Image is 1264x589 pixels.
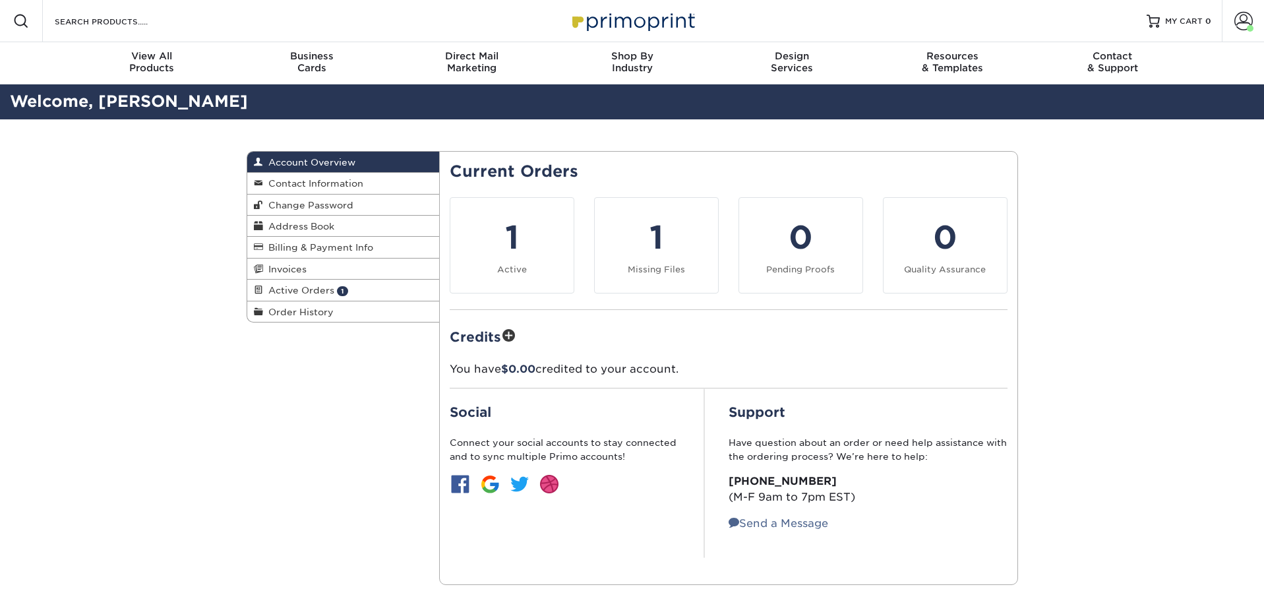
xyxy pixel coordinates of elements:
[231,50,392,62] span: Business
[450,326,1008,346] h2: Credits
[263,200,353,210] span: Change Password
[738,197,863,294] a: 0 Pending Proofs
[628,264,685,274] small: Missing Files
[263,178,363,189] span: Contact Information
[603,214,710,261] div: 1
[247,237,440,258] a: Billing & Payment Info
[729,404,1008,420] h2: Support
[594,197,719,294] a: 1 Missing Files
[72,50,232,62] span: View All
[263,242,373,253] span: Billing & Payment Info
[247,216,440,237] a: Address Book
[458,214,566,261] div: 1
[904,264,986,274] small: Quality Assurance
[450,436,680,463] p: Connect your social accounts to stay connected and to sync multiple Primo accounts!
[872,42,1033,84] a: Resources& Templates
[539,474,560,495] img: btn-dribbble.jpg
[552,50,712,62] span: Shop By
[450,197,574,294] a: 1 Active
[450,162,1008,181] h2: Current Orders
[247,301,440,322] a: Order History
[766,264,835,274] small: Pending Proofs
[392,50,552,62] span: Direct Mail
[501,363,535,375] span: $0.00
[392,50,552,74] div: Marketing
[1033,42,1193,84] a: Contact& Support
[712,50,872,62] span: Design
[729,475,837,487] strong: [PHONE_NUMBER]
[263,285,334,295] span: Active Orders
[872,50,1033,74] div: & Templates
[891,214,999,261] div: 0
[247,280,440,301] a: Active Orders 1
[872,50,1033,62] span: Resources
[479,474,500,495] img: btn-google.jpg
[1033,50,1193,74] div: & Support
[450,474,471,495] img: btn-facebook.jpg
[392,42,552,84] a: Direct MailMarketing
[72,50,232,74] div: Products
[247,259,440,280] a: Invoices
[263,307,334,317] span: Order History
[247,152,440,173] a: Account Overview
[497,264,527,274] small: Active
[729,517,828,530] a: Send a Message
[1033,50,1193,62] span: Contact
[450,404,680,420] h2: Social
[729,474,1008,505] p: (M-F 9am to 7pm EST)
[337,286,348,296] span: 1
[552,50,712,74] div: Industry
[712,50,872,74] div: Services
[552,42,712,84] a: Shop ByIndustry
[247,173,440,194] a: Contact Information
[1205,16,1211,26] span: 0
[263,157,355,168] span: Account Overview
[712,42,872,84] a: DesignServices
[747,214,855,261] div: 0
[883,197,1008,294] a: 0 Quality Assurance
[263,221,334,232] span: Address Book
[729,436,1008,463] p: Have question about an order or need help assistance with the ordering process? We’re here to help:
[566,7,698,35] img: Primoprint
[231,42,392,84] a: BusinessCards
[509,474,530,495] img: btn-twitter.jpg
[53,13,182,29] input: SEARCH PRODUCTS.....
[247,195,440,216] a: Change Password
[263,264,307,274] span: Invoices
[231,50,392,74] div: Cards
[450,361,1008,377] p: You have credited to your account.
[1165,16,1203,27] span: MY CART
[72,42,232,84] a: View AllProducts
